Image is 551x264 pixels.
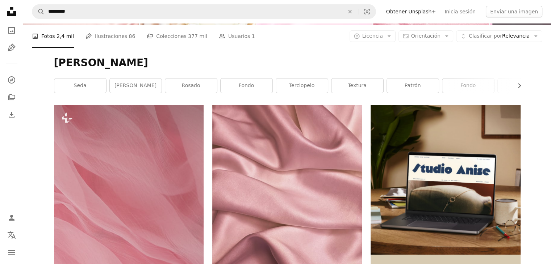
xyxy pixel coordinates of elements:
a: Inicia sesión [440,6,480,17]
a: [PERSON_NAME] [110,78,162,93]
a: Inicio — Unsplash [4,4,19,20]
a: textil rosa en fotografía de primer plano [212,201,362,208]
span: Orientación [411,33,441,39]
a: Obtener Unsplash+ [382,6,440,17]
button: Idioma [4,228,19,242]
span: Relevancia [469,33,530,40]
button: Orientación [398,30,453,42]
span: Licencia [362,33,383,39]
span: 377 mil [188,32,207,40]
button: desplazar lista a la derecha [513,78,521,93]
button: Clasificar porRelevancia [456,30,542,42]
a: terciopelo [276,78,328,93]
form: Encuentra imágenes en todo el sitio [32,4,376,19]
a: persona [498,78,550,93]
button: Buscar en Unsplash [32,5,45,18]
button: Licencia [350,30,396,42]
a: Colecciones [4,90,19,105]
a: Colecciones 377 mil [147,25,207,48]
a: Ilustraciones 86 [85,25,135,48]
a: patrón [387,78,439,93]
button: Enviar una imagen [486,6,542,17]
img: file-1705123271268-c3eaf6a79b21image [371,105,520,254]
button: Borrar [342,5,358,18]
a: Un primer plano de una tela rosa con un fondo blanco [54,214,204,220]
span: 1 [252,32,255,40]
a: Fondo [442,78,494,93]
a: Fotos [4,23,19,38]
span: Clasificar por [469,33,502,39]
a: Iniciar sesión / Registrarse [4,210,19,225]
span: 86 [129,32,135,40]
a: Explorar [4,73,19,87]
a: seda [54,78,106,93]
a: Historial de descargas [4,107,19,122]
a: rosado [165,78,217,93]
button: Menú [4,245,19,260]
a: fondo [221,78,272,93]
button: Búsqueda visual [358,5,376,18]
a: textura [331,78,383,93]
a: Usuarios 1 [219,25,255,48]
a: Ilustraciones [4,41,19,55]
h1: [PERSON_NAME] [54,56,521,69]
